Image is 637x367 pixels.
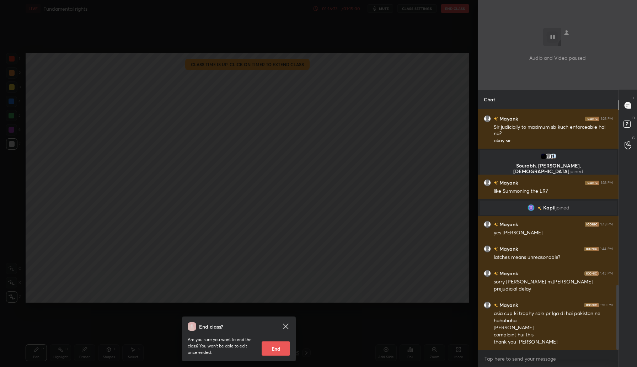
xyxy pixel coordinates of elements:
div: thank you [PERSON_NAME] [494,339,613,346]
div: 1:33 PM [601,181,613,185]
img: no-rating-badge.077c3623.svg [537,206,542,210]
h6: Mayank [498,220,518,228]
div: [PERSON_NAME] [494,324,613,331]
h6: Mayank [498,179,518,186]
div: 1:50 PM [600,303,613,307]
div: sorry [PERSON_NAME] m,[PERSON_NAME] [494,278,613,286]
img: default.png [484,221,491,228]
img: default.png [484,115,491,122]
img: default.png [484,270,491,277]
p: Are you sure you want to end the class? You won’t be able to edit once ended. [188,336,256,356]
div: 1:23 PM [601,117,613,121]
img: default.png [484,302,491,309]
img: no-rating-badge.077c3623.svg [494,181,498,185]
span: Kapil [543,205,556,211]
h6: Mayank [498,301,518,309]
img: no-rating-badge.077c3623.svg [494,223,498,227]
h4: End class? [199,323,223,330]
div: latches means unreasonable? [494,254,613,261]
h6: Mayank [498,115,518,122]
div: grid [478,109,619,350]
img: default.png [484,245,491,252]
img: iconic-dark.1390631f.png [584,247,599,251]
h6: Mayank [498,270,518,277]
div: okay sir [494,137,613,144]
img: iconic-dark.1390631f.png [585,117,599,121]
div: prejudicial delay [494,286,613,293]
img: 7c7a63605d984cfbbe67de6bc727285e.jpg [550,153,557,160]
div: 1:43 PM [600,222,613,227]
button: End [262,341,290,356]
p: Chat [478,90,501,109]
p: D [632,115,635,121]
img: iconic-dark.1390631f.png [585,181,599,185]
img: no-rating-badge.077c3623.svg [494,303,498,307]
div: asia cup ki trophy sale pr lga di hai pakistan ne [494,310,613,317]
div: yes [PERSON_NAME] [494,229,613,236]
img: no-rating-badge.077c3623.svg [494,117,498,121]
img: fcbe01a61f174ca28eba1ab146e3e037.png [540,153,547,160]
img: no-rating-badge.077c3623.svg [494,247,498,251]
img: default.png [545,153,552,160]
span: joined [569,168,583,175]
div: 1:45 PM [600,271,613,276]
img: iconic-dark.1390631f.png [584,303,599,307]
img: iconic-dark.1390631f.png [585,222,599,227]
h6: Mayank [498,245,518,252]
div: 1:44 PM [600,247,613,251]
span: joined [556,205,569,211]
div: Sir judicially to maximum sb kuch enforceable hai na? [494,124,613,137]
p: G [632,135,635,140]
img: no-rating-badge.077c3623.svg [494,272,498,276]
div: like Summoning the LR? [494,188,613,195]
div: complaint hui this [494,331,613,339]
img: 3 [528,204,535,211]
img: iconic-dark.1390631f.png [584,271,599,276]
p: Sourabh, [PERSON_NAME], [DEMOGRAPHIC_DATA] [484,163,612,174]
div: hahahaha [494,317,613,324]
p: Audio and Video paused [529,54,586,62]
p: T [633,95,635,101]
img: default.png [484,179,491,186]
